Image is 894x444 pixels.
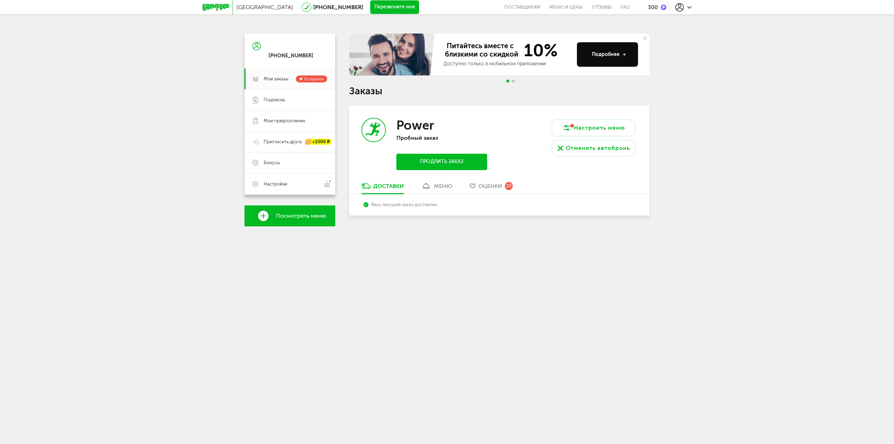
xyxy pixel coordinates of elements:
[244,205,335,226] a: Посмотреть меню
[264,181,287,187] span: Настройки
[566,144,630,152] div: Отменить автобронь
[269,53,313,59] div: [PHONE_NUMBER]
[434,183,452,189] div: меню
[264,160,280,166] span: Бонусы
[313,4,363,10] a: [PHONE_NUMBER]
[466,182,516,194] a: Оценки 10
[592,51,626,58] div: Подробнее
[396,134,487,141] p: Пробный заказ
[244,110,335,131] a: Мои предпочтения
[305,139,332,145] div: +1000 ₽
[244,89,335,110] a: Подписка
[244,68,335,89] a: Мои заказы 10 оценок
[396,154,487,170] button: Продлить заказ
[373,183,404,189] div: Доставки
[577,42,638,67] button: Подробнее
[244,152,335,173] a: Бонусы
[506,80,509,82] span: Go to slide 1
[236,4,293,10] span: [GEOGRAPHIC_DATA]
[370,0,419,14] button: Перезвоните мне
[648,4,658,10] div: 300
[276,213,326,219] span: Посмотреть меню
[349,34,437,75] img: family-banner.579af9d.jpg
[418,182,456,194] a: меню
[264,139,302,145] span: Пригласить друга
[358,182,407,194] a: Доставки
[244,173,335,195] a: Настройки
[512,80,515,82] span: Go to slide 2
[520,42,558,59] span: 10%
[444,42,520,59] span: Питайтесь вместе с близкими со скидкой
[661,5,666,10] img: bonus_p.2f9b352.png
[396,118,434,133] h3: Power
[444,60,571,67] div: Доступно только в мобильном приложении
[264,118,305,124] span: Мои предпочтения
[552,140,636,157] button: Отменить автобронь
[264,97,285,103] span: Подписка
[478,183,502,189] span: Оценки
[505,182,513,190] div: 10
[304,77,324,81] span: 10 оценок
[364,202,635,207] div: Весь текущий заказ доставлен.
[244,131,335,152] a: Пригласить друга +1000 ₽
[552,119,636,136] button: Настроить меню
[264,76,288,82] span: Мои заказы
[349,87,650,96] h1: Заказы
